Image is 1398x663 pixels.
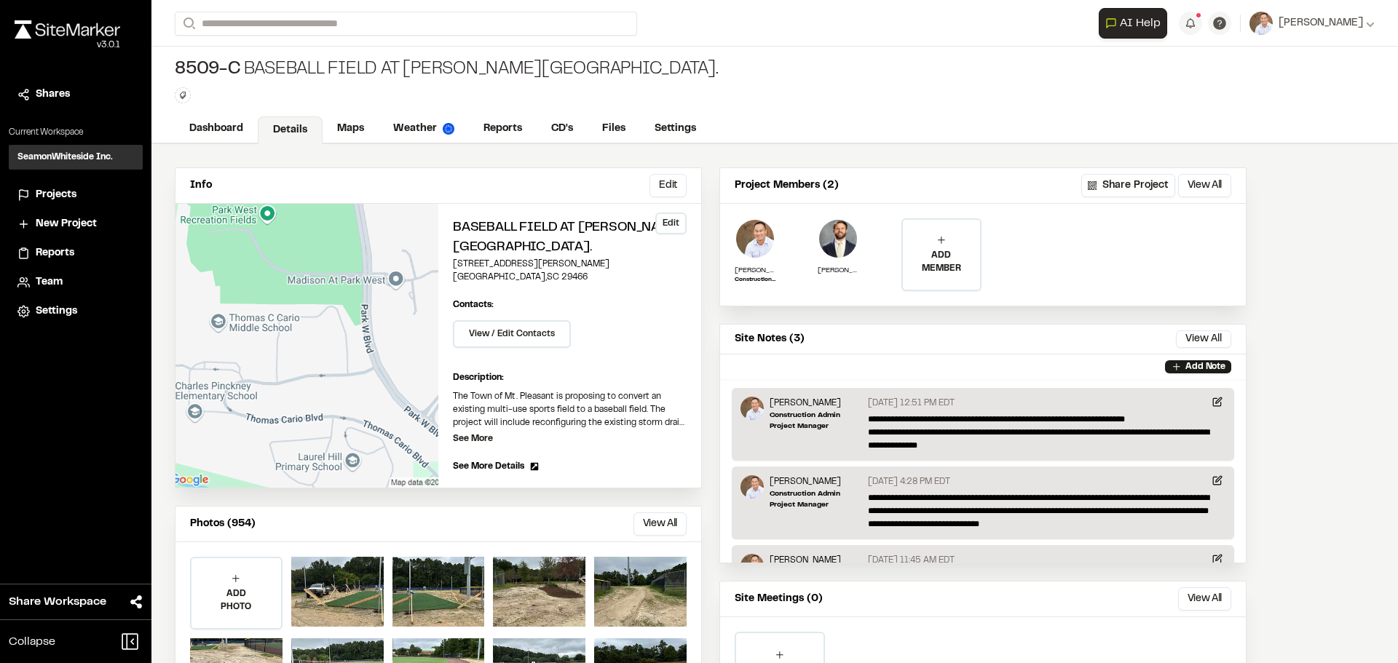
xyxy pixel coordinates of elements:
[1099,8,1167,39] button: Open AI Assistant
[17,187,134,203] a: Projects
[818,218,858,259] img: Douglas Jennings
[770,475,862,488] p: [PERSON_NAME]
[453,258,687,271] p: [STREET_ADDRESS][PERSON_NAME]
[190,516,256,532] p: Photos (954)
[770,397,862,410] p: [PERSON_NAME]
[175,58,719,82] div: Baseball Field at [PERSON_NAME][GEOGRAPHIC_DATA].
[15,39,120,52] div: Oh geez...please don't...
[17,245,134,261] a: Reports
[735,591,823,607] p: Site Meetings (0)
[1120,15,1161,32] span: AI Help
[453,371,687,384] p: Description:
[735,178,839,194] p: Project Members (2)
[1279,15,1363,31] span: [PERSON_NAME]
[1185,360,1225,373] p: Add Note
[1178,174,1231,197] button: View All
[735,218,775,259] img: Tommy Huang
[17,303,134,319] a: Settings
[1249,12,1375,35] button: [PERSON_NAME]
[453,218,687,258] h2: Baseball Field at [PERSON_NAME][GEOGRAPHIC_DATA].
[453,432,493,445] p: See More
[175,87,191,103] button: Edit Tags
[9,126,143,139] p: Current Workspace
[453,320,571,348] button: View / Edit Contacts
[735,331,805,347] p: Site Notes (3)
[1099,8,1173,39] div: Open AI Assistant
[1178,587,1231,611] button: View All
[190,178,212,194] p: Info
[17,87,134,103] a: Shares
[1249,12,1273,35] img: User
[9,633,55,651] span: Collapse
[453,460,524,473] span: See More Details
[17,216,134,232] a: New Project
[175,58,241,82] span: 8509-C
[469,115,537,143] a: Reports
[868,475,950,488] p: [DATE] 4:28 PM EDT
[175,115,258,143] a: Dashboard
[453,390,687,429] p: The Town of Mt. Pleasant is proposing to convert an existing multi-use sports field to a baseball...
[741,554,764,577] img: Tommy Huang
[655,213,687,234] button: Edit
[17,151,113,164] h3: SeamonWhiteside Inc.
[640,115,711,143] a: Settings
[770,488,862,510] p: Construction Admin Project Manager
[649,174,687,197] button: Edit
[741,475,764,499] img: Tommy Huang
[36,245,74,261] span: Reports
[36,216,97,232] span: New Project
[323,115,379,143] a: Maps
[818,265,858,276] p: [PERSON_NAME]
[735,276,775,285] p: Construction Admin Project Manager
[903,249,980,275] p: ADD MEMBER
[36,274,63,290] span: Team
[1176,330,1231,348] button: View All
[191,587,281,614] p: ADD PHOTO
[453,298,494,311] p: Contacts:
[36,187,76,203] span: Projects
[868,554,955,567] p: [DATE] 11:45 AM EDT
[1081,174,1175,197] button: Share Project
[443,123,454,135] img: precipai.png
[741,397,764,420] img: Tommy Huang
[9,593,106,611] span: Share Workspace
[770,410,862,432] p: Construction Admin Project Manager
[537,115,588,143] a: CD's
[770,554,862,567] p: [PERSON_NAME]
[258,116,323,144] a: Details
[175,12,201,36] button: Search
[735,265,775,276] p: [PERSON_NAME]
[379,115,469,143] a: Weather
[17,274,134,290] a: Team
[36,303,77,319] span: Settings
[15,20,120,39] img: rebrand.png
[588,115,640,143] a: Files
[453,271,687,284] p: [GEOGRAPHIC_DATA] , SC 29466
[868,397,955,410] p: [DATE] 12:51 PM EDT
[633,512,687,536] button: View All
[36,87,70,103] span: Shares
